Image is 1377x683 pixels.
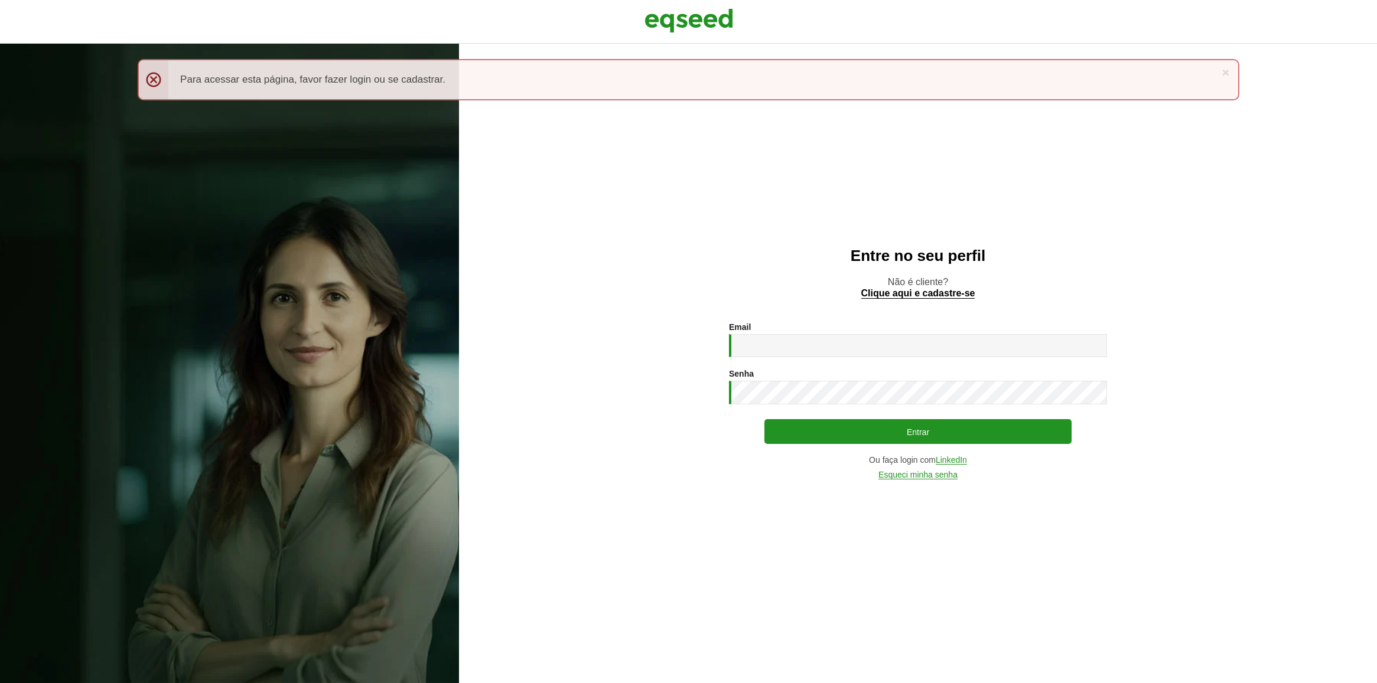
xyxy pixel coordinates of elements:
a: × [1222,66,1229,79]
div: Para acessar esta página, favor fazer login ou se cadastrar. [138,59,1239,100]
a: Clique aqui e cadastre-se [861,289,975,299]
div: Ou faça login com [729,456,1107,465]
button: Entrar [764,419,1072,444]
label: Senha [729,370,754,378]
p: Não é cliente? [483,276,1353,299]
img: EqSeed Logo [644,6,733,35]
a: LinkedIn [936,456,967,465]
a: Esqueci minha senha [878,470,958,479]
label: Email [729,323,751,331]
h2: Entre no seu perfil [483,247,1353,264]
